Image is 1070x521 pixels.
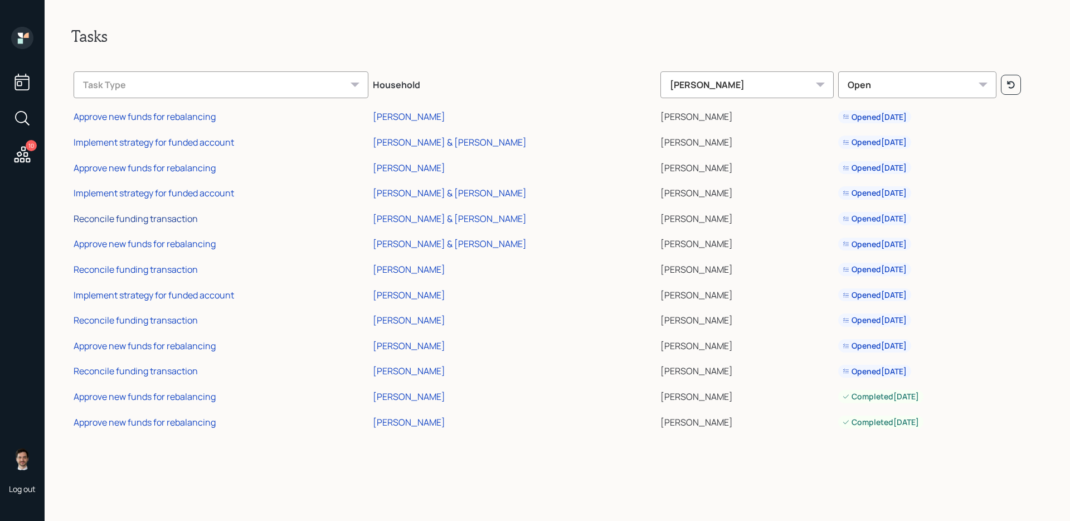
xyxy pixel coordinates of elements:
[658,382,836,408] td: [PERSON_NAME]
[373,289,445,301] div: [PERSON_NAME]
[658,306,836,331] td: [PERSON_NAME]
[658,255,836,281] td: [PERSON_NAME]
[843,239,907,250] div: Opened [DATE]
[373,213,527,225] div: [PERSON_NAME] & [PERSON_NAME]
[658,179,836,204] td: [PERSON_NAME]
[74,187,234,199] div: Implement strategy for funded account
[74,263,198,276] div: Reconcile funding transaction
[843,213,907,224] div: Opened [DATE]
[843,162,907,173] div: Opened [DATE]
[373,416,445,428] div: [PERSON_NAME]
[843,417,919,428] div: Completed [DATE]
[658,153,836,179] td: [PERSON_NAME]
[658,204,836,230] td: [PERSON_NAME]
[658,331,836,357] td: [PERSON_NAME]
[373,263,445,276] div: [PERSON_NAME]
[843,264,907,275] div: Opened [DATE]
[74,390,216,403] div: Approve new funds for rebalancing
[843,137,907,148] div: Opened [DATE]
[843,391,919,402] div: Completed [DATE]
[373,136,527,148] div: [PERSON_NAME] & [PERSON_NAME]
[658,357,836,383] td: [PERSON_NAME]
[74,365,198,377] div: Reconcile funding transaction
[843,187,907,199] div: Opened [DATE]
[74,289,234,301] div: Implement strategy for funded account
[74,71,368,98] div: Task Type
[74,340,216,352] div: Approve new funds for rebalancing
[373,340,445,352] div: [PERSON_NAME]
[658,281,836,306] td: [PERSON_NAME]
[373,110,445,123] div: [PERSON_NAME]
[843,315,907,326] div: Opened [DATE]
[74,416,216,428] div: Approve new funds for rebalancing
[843,112,907,123] div: Opened [DATE]
[658,128,836,153] td: [PERSON_NAME]
[658,103,836,128] td: [PERSON_NAME]
[74,314,198,326] div: Reconcile funding transaction
[11,448,33,470] img: jonah-coleman-headshot.png
[373,365,445,377] div: [PERSON_NAME]
[658,408,836,433] td: [PERSON_NAME]
[373,314,445,326] div: [PERSON_NAME]
[843,290,907,301] div: Opened [DATE]
[9,484,36,494] div: Log out
[74,110,216,123] div: Approve new funds for rebalancing
[74,213,198,225] div: Reconcile funding transaction
[373,390,445,403] div: [PERSON_NAME]
[373,238,527,250] div: [PERSON_NAME] & [PERSON_NAME]
[843,340,907,351] div: Opened [DATE]
[843,366,907,377] div: Opened [DATE]
[373,187,527,199] div: [PERSON_NAME] & [PERSON_NAME]
[71,27,1043,46] h2: Tasks
[26,140,37,151] div: 10
[838,71,996,98] div: Open
[74,136,234,148] div: Implement strategy for funded account
[74,162,216,174] div: Approve new funds for rebalancing
[373,162,445,174] div: [PERSON_NAME]
[658,230,836,255] td: [PERSON_NAME]
[660,71,834,98] div: [PERSON_NAME]
[371,64,658,103] th: Household
[74,238,216,250] div: Approve new funds for rebalancing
